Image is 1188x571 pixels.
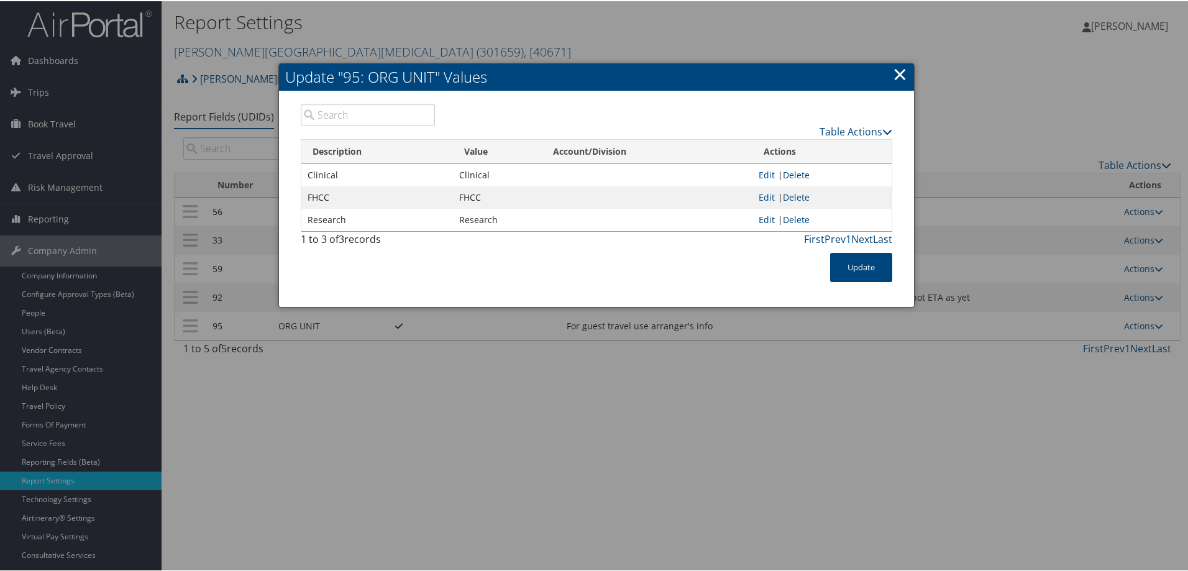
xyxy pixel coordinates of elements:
h2: Update "95: ORG UNIT" Values [279,62,914,89]
a: First [804,231,825,245]
a: Delete [783,168,810,180]
td: Research [453,208,542,230]
th: Description: activate to sort column descending [301,139,453,163]
td: Research [301,208,453,230]
a: Edit [759,212,775,224]
span: 3 [339,231,344,245]
th: Value: activate to sort column ascending [453,139,542,163]
button: Update [830,252,892,281]
a: Next [851,231,873,245]
td: | [752,185,892,208]
a: Table Actions [820,124,892,137]
td: Clinical [453,163,542,185]
th: Actions [752,139,892,163]
td: FHCC [301,185,453,208]
td: FHCC [453,185,542,208]
td: | [752,208,892,230]
a: Edit [759,168,775,180]
div: 1 to 3 of records [301,231,435,252]
a: Delete [783,212,810,224]
th: Account/Division: activate to sort column ascending [542,139,752,163]
input: Search [301,103,435,125]
td: | [752,163,892,185]
a: Last [873,231,892,245]
a: Edit [759,190,775,202]
a: Delete [783,190,810,202]
a: 1 [846,231,851,245]
td: Clinical [301,163,453,185]
a: Prev [825,231,846,245]
a: × [893,60,907,85]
